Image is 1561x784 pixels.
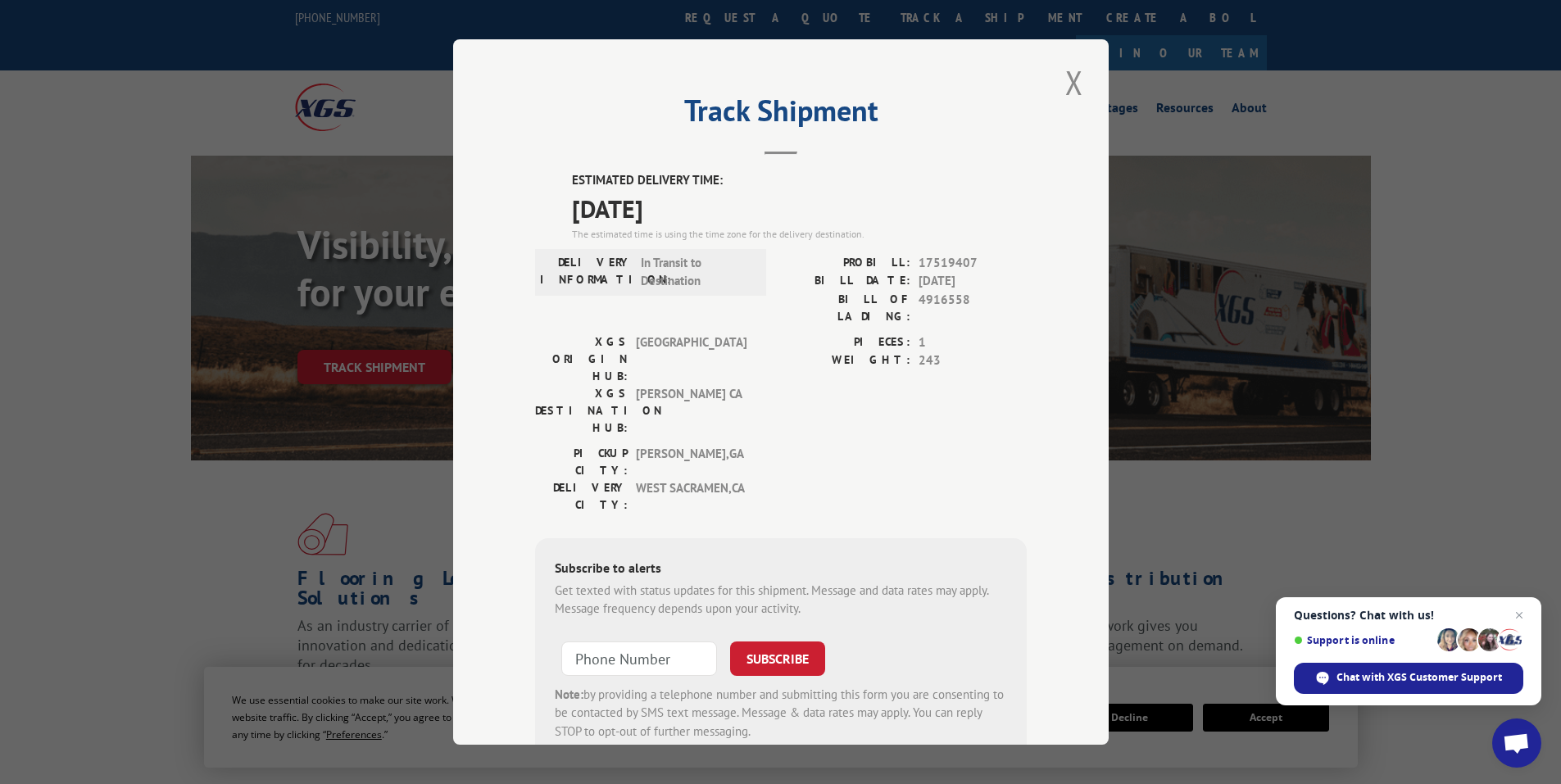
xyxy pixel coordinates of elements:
label: XGS ORIGIN HUB: [535,333,628,384]
span: 4916558 [919,290,1027,324]
button: Close modal [1060,60,1088,105]
span: Chat with XGS Customer Support [1336,670,1502,685]
span: [GEOGRAPHIC_DATA] [636,333,746,384]
span: [DATE] [919,272,1027,291]
span: Questions? Chat with us! [1294,609,1523,622]
span: WEST SACRAMEN , CA [636,478,746,513]
span: 17519407 [919,253,1027,272]
label: DELIVERY CITY: [535,478,628,513]
label: BILL OF LADING: [781,290,910,324]
label: PICKUP CITY: [535,444,628,478]
div: The estimated time is using the time zone for the delivery destination. [572,226,1027,241]
label: WEIGHT: [781,351,910,370]
label: XGS DESTINATION HUB: [535,384,628,436]
span: 243 [919,351,1027,370]
span: In Transit to Destination [641,253,751,290]
strong: Note: [555,686,583,701]
h2: Track Shipment [535,99,1027,130]
div: Get texted with status updates for this shipment. Message and data rates may apply. Message frequ... [555,581,1007,618]
span: [PERSON_NAME] CA [636,384,746,436]
span: [DATE] [572,189,1027,226]
div: Subscribe to alerts [555,557,1007,581]
a: Open chat [1492,718,1541,768]
label: DELIVERY INFORMATION: [540,253,633,290]
div: by providing a telephone number and submitting this form you are consenting to be contacted by SM... [555,685,1007,741]
span: 1 [919,333,1027,351]
span: [PERSON_NAME] , GA [636,444,746,478]
span: Chat with XGS Customer Support [1294,663,1523,694]
input: Phone Number [561,641,717,675]
button: SUBSCRIBE [730,641,825,675]
label: PROBILL: [781,253,910,272]
label: PIECES: [781,333,910,351]
label: ESTIMATED DELIVERY TIME: [572,171,1027,190]
label: BILL DATE: [781,272,910,291]
span: Support is online [1294,634,1432,646]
